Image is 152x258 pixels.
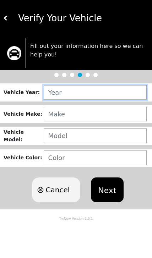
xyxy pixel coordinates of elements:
[44,128,147,143] input: Model
[4,154,44,161] div: Vehicle Color :
[45,185,70,195] span: Cancel
[4,89,44,96] div: Vehicle Year :
[44,150,147,165] input: Color
[44,85,147,100] input: Year
[32,177,80,202] button: Cancel
[4,110,44,118] div: Vehicle Make :
[8,11,149,25] div: Verify Your Vehicle
[4,128,44,143] div: Vehicle Model :
[44,107,147,121] input: Make
[3,16,8,21] img: white carat left
[91,177,123,202] button: Next
[30,42,145,59] p: Fill out your information here so we can help you!
[7,46,21,60] img: trx now logo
